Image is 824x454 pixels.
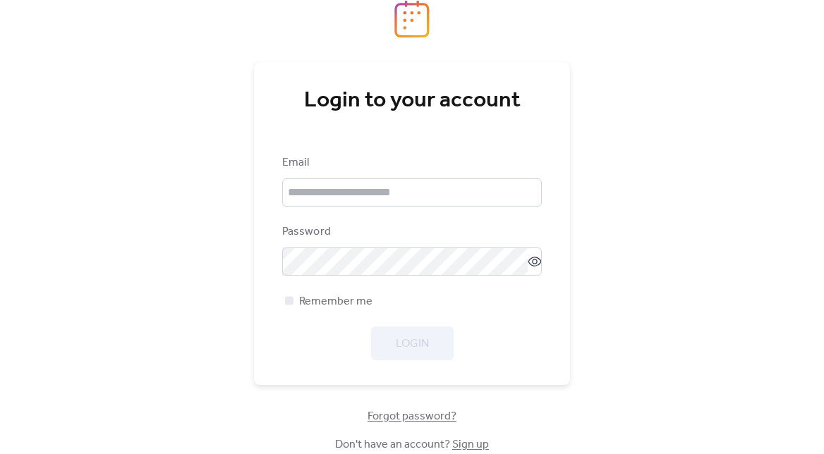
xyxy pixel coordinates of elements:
span: Forgot password? [368,408,456,425]
div: Password [282,223,539,240]
div: Email [282,154,539,171]
span: Don't have an account? [335,436,489,453]
a: Forgot password? [368,412,456,420]
span: Remember me [299,293,372,310]
div: Login to your account [282,87,542,115]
